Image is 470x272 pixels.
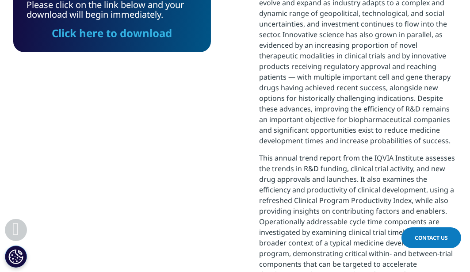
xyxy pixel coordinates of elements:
[415,234,448,241] span: Contact Us
[5,245,27,268] button: Cookies Settings
[401,227,461,248] a: Contact Us
[52,26,172,40] a: Click here to download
